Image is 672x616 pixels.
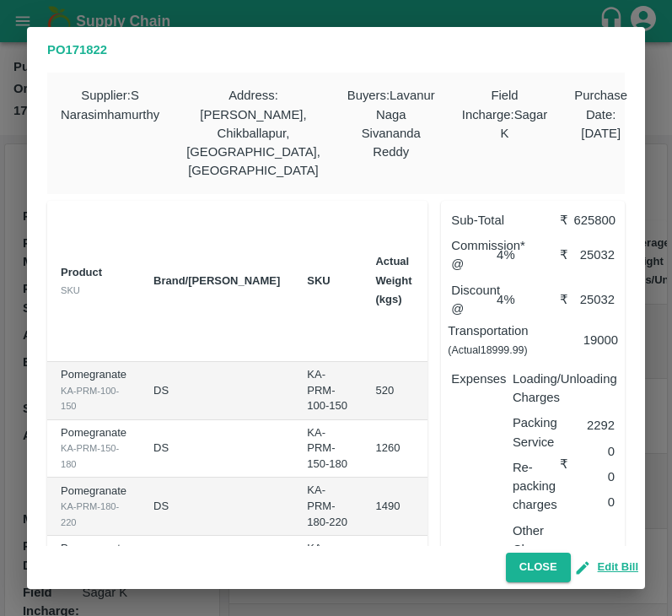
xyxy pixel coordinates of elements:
[513,521,561,559] p: Other Charges
[61,499,126,530] div: KA-PRM-180-220
[451,236,497,274] p: Commission* @
[426,362,487,420] td: 52
[448,322,561,359] p: Transportation
[451,211,560,230] p: Sub-Total
[47,362,140,420] td: Pomegranate
[140,362,293,420] td: DS
[574,246,615,264] div: 25032
[560,211,573,230] div: ₹
[451,370,499,388] p: Expenses
[47,536,140,594] td: Pomegranate
[375,255,411,305] b: Actual Weight (kgs)
[578,558,638,577] button: Edit Bill
[561,73,641,193] div: Purchase Date : [DATE]
[513,370,561,408] p: Loading/Unloading Charges
[562,331,618,349] p: 19000
[567,461,615,486] div: 0
[61,266,102,278] b: Product
[560,246,573,264] div: ₹
[574,290,615,309] div: 25032
[61,383,126,414] div: KA-PRM-100-150
[497,290,533,309] p: 4 %
[451,281,497,319] p: Discount @
[293,478,362,536] td: KA-PRM-180-220
[140,478,293,536] td: DS
[426,536,487,594] td: 108
[47,43,107,57] b: PO 171822
[61,283,126,298] div: SKU
[153,274,280,287] b: Brand/[PERSON_NAME]
[426,478,487,536] td: 149
[362,420,425,478] td: 1260
[513,413,561,451] p: Packing Service
[567,486,615,511] div: 0
[61,440,126,472] div: KA-PRM-150-180
[362,478,425,536] td: 1490
[293,420,362,478] td: KA-PRM-150-180
[426,420,487,478] td: 126
[560,290,573,309] div: ₹
[513,458,561,515] p: Re-packing charges
[293,536,362,594] td: KA-PRM-220-250
[140,536,293,594] td: DS
[362,362,425,420] td: 520
[574,416,615,435] p: 2292
[293,362,362,420] td: KA-PRM-100-150
[140,420,293,478] td: DS
[334,73,449,193] div: Buyers : Lavanur Naga Sivananda Reddy
[307,274,330,287] b: SKU
[560,455,573,473] div: ₹
[47,420,140,478] td: Pomegranate
[506,553,571,582] button: Close
[47,73,173,193] div: Supplier : S Narasimhamurthy
[497,246,542,264] p: 4 %
[362,536,425,594] td: 1080
[47,478,140,536] td: Pomegranate
[449,73,562,193] div: Field Incharge : Sagar K
[567,435,615,461] div: 0
[448,344,527,356] small: (Actual 18999.99 )
[173,73,334,193] div: Address : [PERSON_NAME], Chikballapur, [GEOGRAPHIC_DATA], [GEOGRAPHIC_DATA]
[574,211,615,230] div: 625800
